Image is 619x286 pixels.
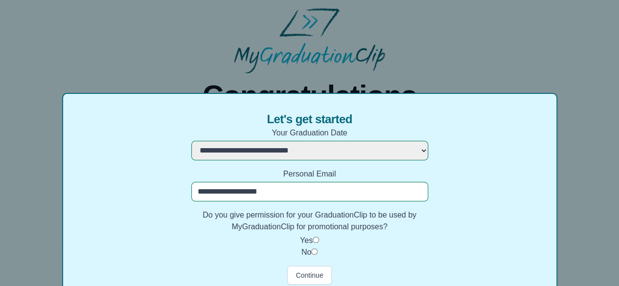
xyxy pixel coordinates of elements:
label: Yes [300,236,313,244]
label: No [301,248,311,256]
button: Continue [287,266,331,285]
label: Your Graduation Date [191,127,428,139]
label: Personal Email [191,168,428,180]
label: Do you give permission for your GraduationClip to be used by MyGraduationClip for promotional pur... [191,209,428,233]
span: Let's get started [267,111,352,127]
